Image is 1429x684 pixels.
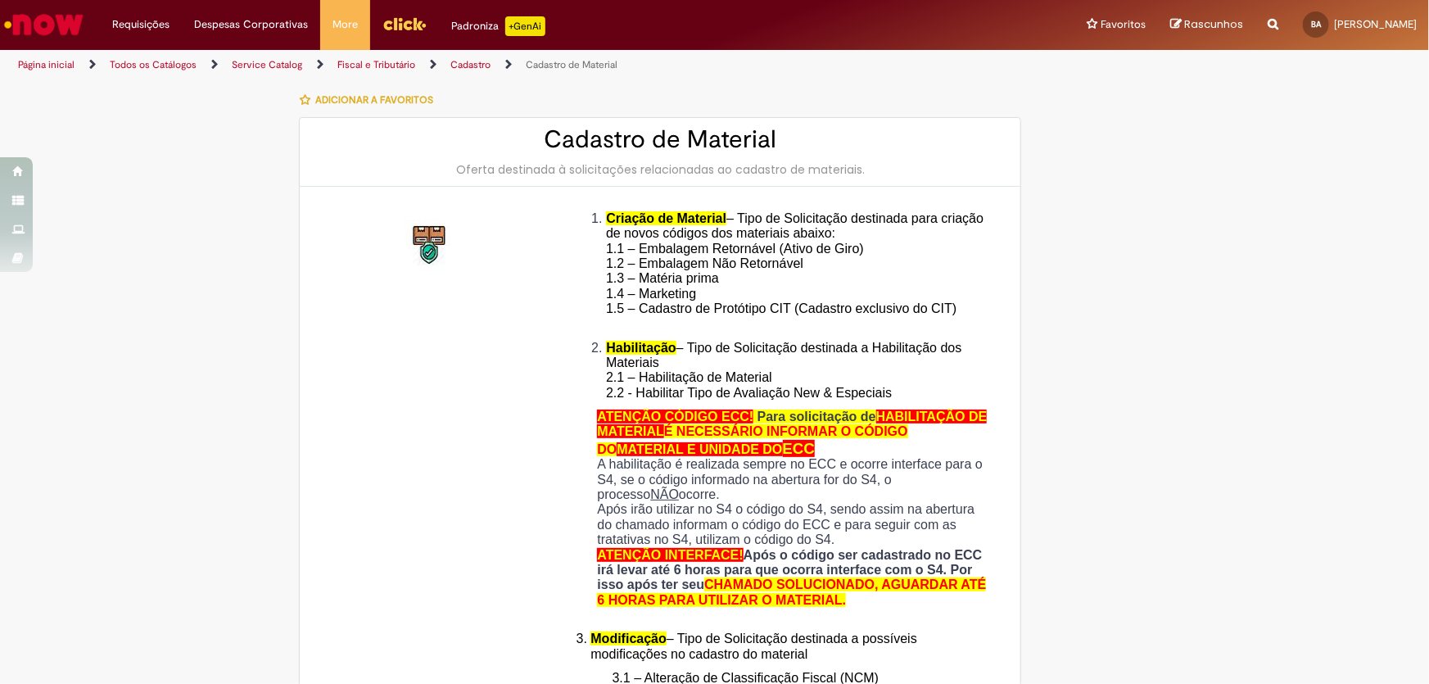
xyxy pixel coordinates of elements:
[1334,17,1417,31] span: [PERSON_NAME]
[597,410,987,438] span: HABILITAÇÃO DE MATERIAL
[606,211,984,331] span: – Tipo de Solicitação destinada para criação de novos códigos dos materiais abaixo: 1.1 – Embalag...
[597,424,907,455] span: É NECESSÁRIO INFORMAR O CÓDIGO DO
[526,58,617,71] a: Cadastro de Material
[299,83,442,117] button: Adicionar a Favoritos
[1170,17,1243,33] a: Rascunhos
[1101,16,1146,33] span: Favoritos
[315,93,433,106] span: Adicionar a Favoritos
[316,126,1004,153] h2: Cadastro de Material
[232,58,302,71] a: Service Catalog
[18,58,75,71] a: Página inicial
[590,632,992,662] li: – Tipo de Solicitação destinada a possíveis modificações no cadastro do material
[606,211,726,225] span: Criação de Material
[617,442,782,456] span: MATERIAL E UNIDADE DO
[337,58,415,71] a: Fiscal e Tributário
[606,341,676,355] span: Habilitação
[597,457,992,502] p: A habilitação é realizada sempre no ECC e ocorre interface para o S4, se o código informado na ab...
[112,16,170,33] span: Requisições
[597,410,753,424] span: ATENÇÃO CÓDIGO ECC!
[783,440,815,457] span: ECC
[12,50,940,80] ul: Trilhas de página
[597,502,992,547] p: Após irão utilizar no S4 o código do S4, sendo assim na abertura do chamado informam o código do ...
[316,161,1004,178] div: Oferta destinada à solicitações relacionadas ao cadastro de materiais.
[332,16,358,33] span: More
[597,578,986,606] span: CHAMADO SOLUCIONADO, AGUARDAR ATÉ 6 HORAS PARA UTILIZAR O MATERIAL.
[590,632,666,645] span: Modificação
[194,16,308,33] span: Despesas Corporativas
[597,548,986,607] strong: Após o código ser cadastrado no ECC irá levar até 6 horas para que ocorra interface com o S4. Por...
[405,220,457,272] img: Cadastro de Material
[597,548,743,562] span: ATENÇÃO INTERFACE!
[451,16,545,36] div: Padroniza
[382,11,427,36] img: click_logo_yellow_360x200.png
[505,16,545,36] p: +GenAi
[1311,19,1321,29] span: BA
[2,8,86,41] img: ServiceNow
[606,341,961,400] span: – Tipo de Solicitação destinada a Habilitação dos Materiais 2.1 – Habilitação de Material 2.2 - H...
[1184,16,1243,32] span: Rascunhos
[757,410,876,424] span: Para solicitação de
[110,58,197,71] a: Todos os Catálogos
[650,487,679,501] u: NÃO
[450,58,491,71] a: Cadastro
